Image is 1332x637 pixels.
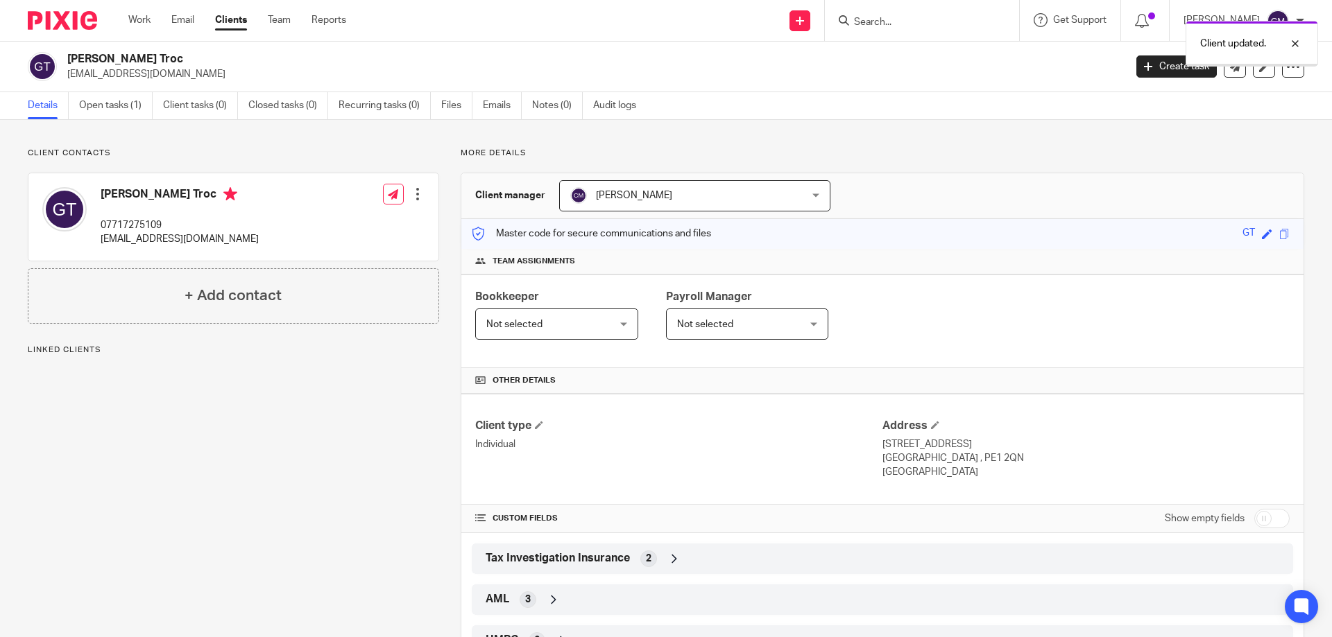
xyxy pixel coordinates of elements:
a: Emails [483,92,522,119]
img: svg%3E [28,52,57,81]
a: Team [268,13,291,27]
p: Client updated. [1200,37,1266,51]
p: Individual [475,437,882,451]
img: svg%3E [1267,10,1289,32]
p: Master code for secure communications and files [472,227,711,241]
h4: CUSTOM FIELDS [475,513,882,524]
p: [GEOGRAPHIC_DATA] , PE1 2QN [882,451,1290,465]
p: [EMAIL_ADDRESS][DOMAIN_NAME] [101,232,259,246]
a: Audit logs [593,92,647,119]
i: Primary [223,187,237,201]
a: Client tasks (0) [163,92,238,119]
h4: [PERSON_NAME] Troc [101,187,259,204]
p: [STREET_ADDRESS] [882,437,1290,451]
span: Bookkeeper [475,291,539,302]
a: Work [128,13,151,27]
a: Notes (0) [532,92,583,119]
span: 3 [525,593,531,607]
a: Recurring tasks (0) [339,92,431,119]
span: AML [486,592,509,607]
a: Clients [215,13,247,27]
label: Show empty fields [1165,512,1245,525]
a: Files [441,92,472,119]
span: Payroll Manager [666,291,752,302]
span: Other details [493,375,556,386]
a: Open tasks (1) [79,92,153,119]
div: GT [1243,226,1255,242]
span: [PERSON_NAME] [596,191,672,200]
img: svg%3E [42,187,87,232]
p: [GEOGRAPHIC_DATA] [882,465,1290,479]
p: [EMAIL_ADDRESS][DOMAIN_NAME] [67,67,1116,81]
h4: Address [882,419,1290,433]
p: More details [461,148,1304,159]
a: Closed tasks (0) [248,92,328,119]
img: Pixie [28,11,97,30]
span: Not selected [677,320,733,329]
h2: [PERSON_NAME] Troc [67,52,906,67]
span: Team assignments [493,256,575,267]
a: Details [28,92,69,119]
span: Not selected [486,320,543,329]
h4: Client type [475,419,882,433]
img: svg%3E [570,187,587,204]
a: Email [171,13,194,27]
p: 07717275109 [101,218,259,232]
p: Client contacts [28,148,439,159]
p: Linked clients [28,344,439,356]
span: Tax Investigation Insurance [486,551,630,566]
h4: + Add contact [185,285,282,306]
h3: Client manager [475,189,545,202]
a: Reports [311,13,346,27]
span: 2 [646,552,651,566]
a: Create task [1136,55,1217,78]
